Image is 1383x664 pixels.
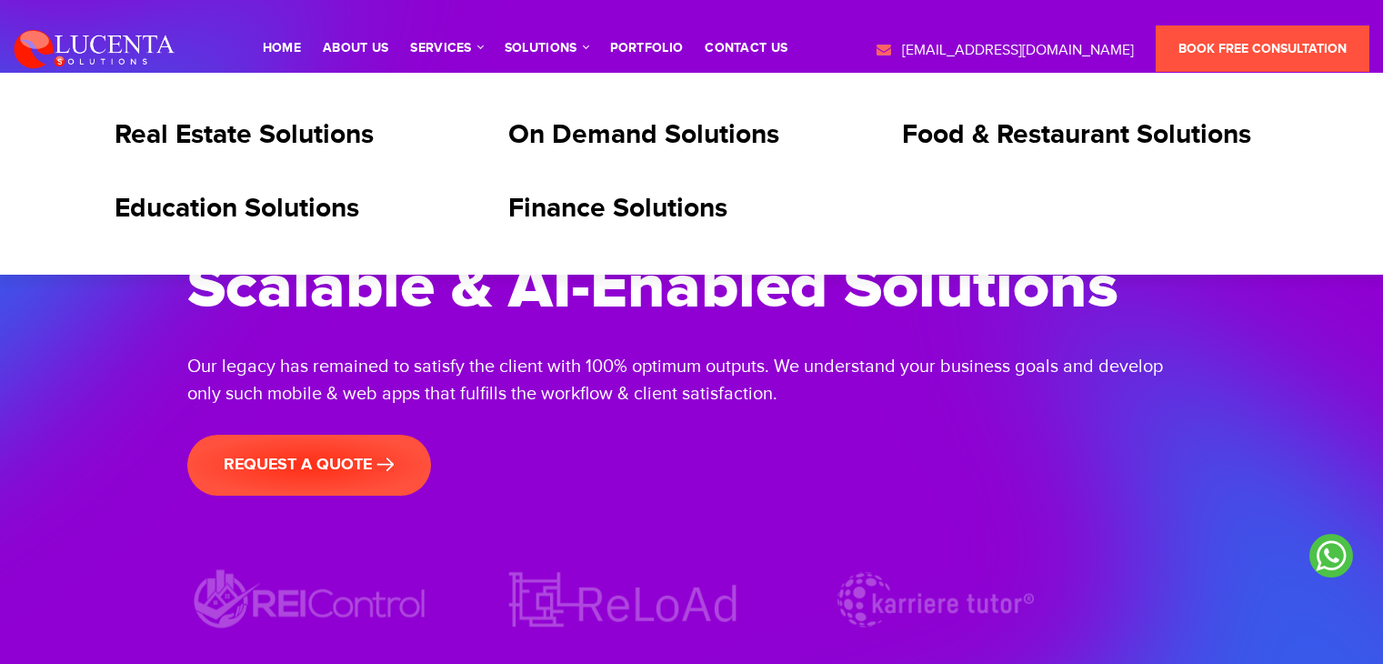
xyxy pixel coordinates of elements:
[500,564,746,636] img: ReLoAd
[508,192,727,225] a: Finance Solutions
[610,42,684,55] a: portfolio
[505,42,588,55] a: solutions
[410,42,482,55] a: services
[1156,25,1369,72] a: Book Free Consultation
[14,27,175,69] img: Lucenta Solutions
[187,353,1197,407] div: Our legacy has remained to satisfy the client with 100% optimum outputs. We understand your busin...
[376,458,395,472] img: banner-arrow.png
[705,42,787,55] a: contact us
[875,40,1134,62] a: [EMAIL_ADDRESS][DOMAIN_NAME]
[1178,41,1347,56] span: Book Free Consultation
[115,192,359,225] a: Education Solutions
[263,42,301,55] a: Home
[902,118,1251,151] a: Food & Restaurant Solutions
[187,564,433,636] img: REIControl
[187,435,431,496] a: request a quote
[224,455,395,475] span: request a quote
[813,564,1058,636] img: Karriere tutor
[508,118,779,151] a: On Demand Solutions
[323,42,388,55] a: About Us
[115,118,374,151] a: Real Estate Solutions
[187,173,1197,326] h1: Your Innovation Partner for Smart, Scalable & AI-Enabled Solutions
